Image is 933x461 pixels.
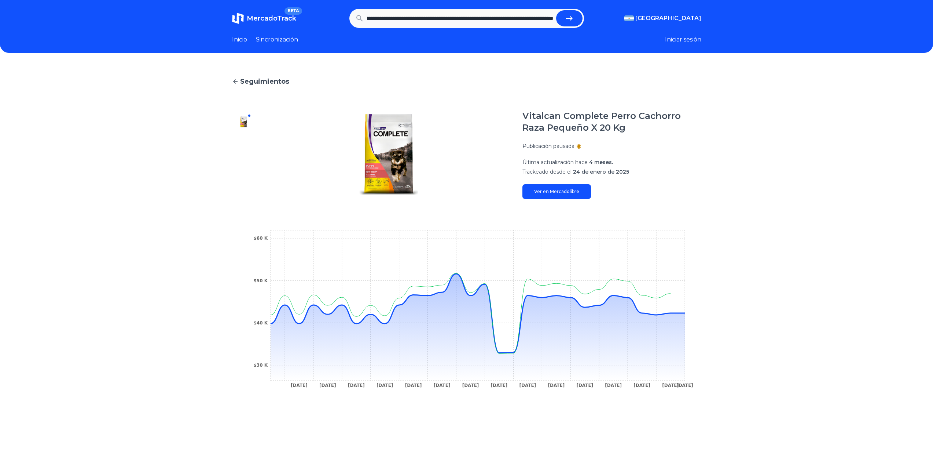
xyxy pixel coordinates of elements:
[238,116,250,128] img: Vitalcan Complete Perro Cachorro Raza Pequeño X 20 Kg
[491,383,507,388] tspan: [DATE]
[232,12,244,24] img: MercadoTrack
[635,15,701,22] font: [GEOGRAPHIC_DATA]
[605,383,622,388] tspan: [DATE]
[348,383,364,388] tspan: [DATE]
[376,383,393,388] tspan: [DATE]
[253,236,268,241] tspan: $60 K
[576,383,593,388] tspan: [DATE]
[232,35,247,44] a: Inicio
[662,383,679,388] tspan: [DATE]
[665,36,701,43] font: Iniciar sesión
[624,15,634,21] img: Argentina
[253,278,268,283] tspan: $50 K
[534,189,579,194] font: Ver en Mercadolibre
[665,35,701,44] button: Iniciar sesión
[232,36,247,43] font: Inicio
[573,168,629,175] font: 24 de enero de 2025
[319,383,336,388] tspan: [DATE]
[522,184,591,199] a: Ver en Mercadolibre
[462,383,479,388] tspan: [DATE]
[287,8,299,13] font: BETA
[232,12,296,24] a: MercadoTrackBETA
[405,383,422,388] tspan: [DATE]
[256,35,298,44] a: Sincronización
[589,159,613,166] font: 4 meses.
[548,383,565,388] tspan: [DATE]
[624,14,701,23] button: [GEOGRAPHIC_DATA]
[676,383,693,388] tspan: [DATE]
[291,383,308,388] tspan: [DATE]
[247,14,296,22] font: MercadoTrack
[253,320,268,326] tspan: $40 K
[519,383,536,388] tspan: [DATE]
[522,159,588,166] font: Última actualización hace
[522,168,572,175] font: Trackeado desde el
[522,143,574,149] font: Publicación pausada
[633,383,650,388] tspan: [DATE]
[232,76,701,87] a: Seguimientos
[240,77,289,86] font: Seguimientos
[256,36,298,43] font: Sincronización
[433,383,450,388] tspan: [DATE]
[522,110,681,133] font: Vitalcan Complete Perro Cachorro Raza Pequeño X 20 Kg
[270,110,508,199] img: Vitalcan Complete Perro Cachorro Raza Pequeño X 20 Kg
[253,363,268,368] tspan: $30 K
